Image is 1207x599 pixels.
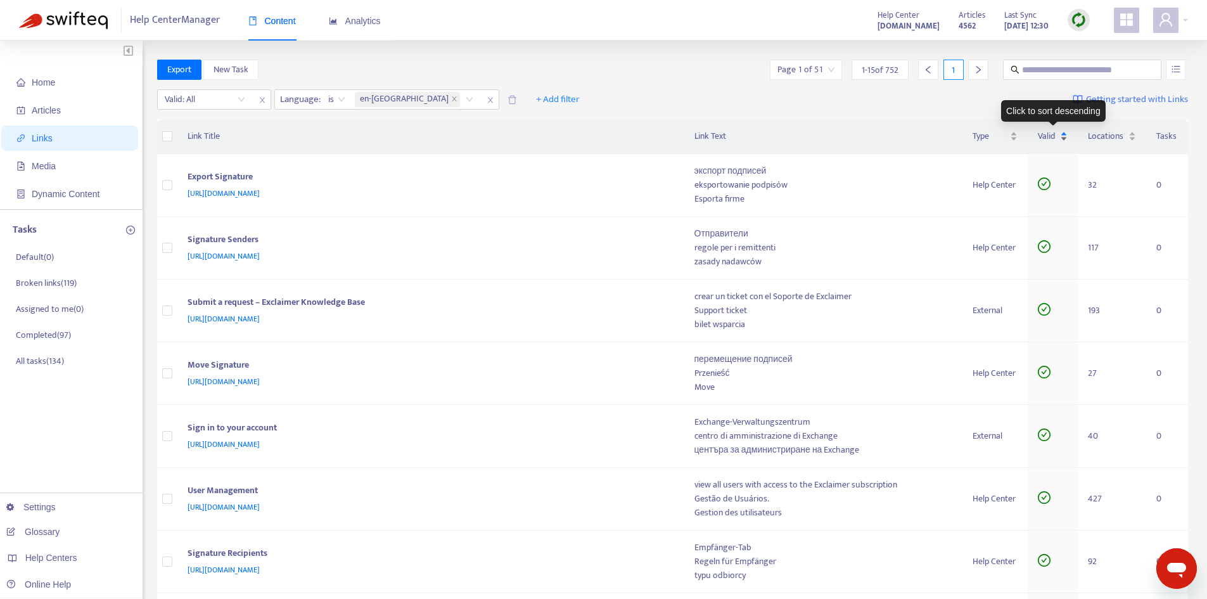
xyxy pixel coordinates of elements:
[694,541,952,555] div: Empfänger-Tab
[1071,12,1087,28] img: sync.dc5367851b00ba804db3.png
[694,352,952,366] div: перемещение подписей
[694,241,952,255] div: regole per i remittenti
[962,119,1028,154] th: Type
[1078,217,1146,280] td: 117
[1078,468,1146,531] td: 427
[16,302,84,316] p: Assigned to me ( 0 )
[1038,240,1051,253] span: check-circle
[878,8,919,22] span: Help Center
[1078,280,1146,342] td: 193
[203,60,259,80] button: New Task
[254,93,271,108] span: close
[1011,65,1019,74] span: search
[188,438,260,451] span: [URL][DOMAIN_NAME]
[1146,468,1188,531] td: 0
[973,555,1018,569] div: Help Center
[1146,405,1188,468] td: 0
[694,192,952,206] div: Esporta firme
[16,328,71,342] p: Completed ( 97 )
[973,492,1018,506] div: Help Center
[694,255,952,269] div: zasady nadawców
[878,19,940,33] strong: [DOMAIN_NAME]
[1158,12,1173,27] span: user
[1038,491,1051,504] span: check-circle
[16,354,64,368] p: All tasks ( 134 )
[694,415,952,429] div: Exchange-Verwaltungszentrum
[1038,129,1057,143] span: Valid
[6,527,60,537] a: Glossary
[1078,342,1146,405] td: 27
[684,119,962,154] th: Link Text
[482,93,499,108] span: close
[32,77,55,87] span: Home
[973,241,1018,255] div: Help Center
[1073,89,1188,110] a: Getting started with Links
[177,119,684,154] th: Link Title
[32,133,53,143] span: Links
[248,16,257,25] span: book
[1078,405,1146,468] td: 40
[360,92,449,107] span: en-[GEOGRAPHIC_DATA]
[878,18,940,33] a: [DOMAIN_NAME]
[943,60,964,80] div: 1
[1078,154,1146,217] td: 32
[694,290,952,304] div: crear un ticket con el Soporte de Exclaimer
[16,134,25,143] span: link
[694,478,952,492] div: view all users with access to the Exclaimer subscription
[694,443,952,457] div: центъра за администриране на Exchange
[1038,428,1051,441] span: check-circle
[32,189,99,199] span: Dynamic Content
[1146,217,1188,280] td: 0
[25,553,77,563] span: Help Centers
[1086,93,1188,107] span: Getting started with Links
[188,421,670,437] div: Sign in to your account
[536,92,580,107] span: + Add filter
[694,492,952,506] div: Gestão de Usuários.
[1172,65,1180,74] span: unordered-list
[6,579,71,589] a: Online Help
[188,187,260,200] span: [URL][DOMAIN_NAME]
[329,16,338,25] span: area-chart
[1073,94,1083,105] img: image-link
[1146,280,1188,342] td: 0
[1038,177,1051,190] span: check-circle
[1004,19,1049,33] strong: [DATE] 12:30
[694,555,952,569] div: Regeln für Empfänger
[694,178,952,192] div: eksportowanie podpisów
[694,429,952,443] div: centro di amministrazione di Exchange
[16,276,77,290] p: Broken links ( 119 )
[694,164,952,178] div: экспорт подписей
[1038,366,1051,378] span: check-circle
[328,90,345,109] span: is
[974,65,983,74] span: right
[1078,531,1146,593] td: 92
[13,222,37,238] p: Tasks
[694,318,952,332] div: bilet wsparcia
[527,89,589,110] button: + Add filter
[188,546,670,563] div: Signature Recipients
[973,429,1018,443] div: External
[32,105,61,115] span: Articles
[924,65,933,74] span: left
[694,380,952,394] div: Move
[32,161,56,171] span: Media
[973,304,1018,318] div: External
[329,16,381,26] span: Analytics
[188,250,260,262] span: [URL][DOMAIN_NAME]
[214,63,248,77] span: New Task
[16,106,25,115] span: account-book
[694,304,952,318] div: Support ticket
[1166,60,1185,80] button: unordered-list
[1146,154,1188,217] td: 0
[1001,100,1106,122] div: Click to sort descending
[508,95,517,105] span: delete
[694,506,952,520] div: Gestion des utilisateurs
[188,233,670,249] div: Signature Senders
[1088,129,1126,143] span: Locations
[973,366,1018,380] div: Help Center
[451,96,457,103] span: close
[1078,119,1146,154] th: Locations
[862,63,898,77] span: 1 - 15 of 752
[130,8,220,32] span: Help Center Manager
[1038,554,1051,567] span: check-circle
